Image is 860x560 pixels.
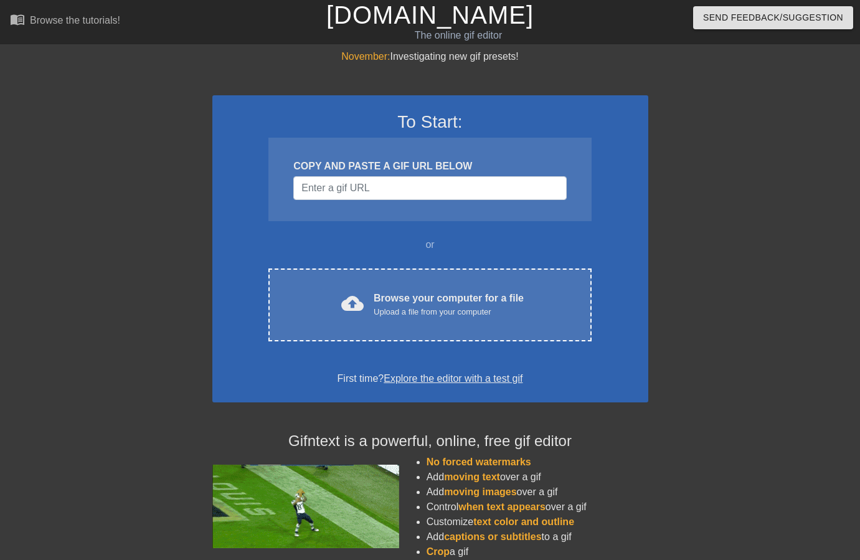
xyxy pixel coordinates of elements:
span: menu_book [10,12,25,27]
span: cloud_upload [341,292,364,315]
div: First time? [229,371,632,386]
button: Send Feedback/Suggestion [693,6,853,29]
span: November: [341,51,390,62]
div: Browse the tutorials! [30,15,120,26]
span: text color and outline [473,516,574,527]
div: or [245,237,616,252]
div: COPY AND PASTE A GIF URL BELOW [293,159,566,174]
li: Add over a gif [427,485,648,500]
span: captions or subtitles [444,531,541,542]
h4: Gifntext is a powerful, online, free gif editor [212,432,648,450]
h3: To Start: [229,112,632,133]
img: football_small.gif [212,465,399,548]
a: [DOMAIN_NAME] [326,1,534,29]
span: Send Feedback/Suggestion [703,10,843,26]
span: Crop [427,546,450,557]
li: Control over a gif [427,500,648,515]
div: Upload a file from your computer [374,306,524,318]
span: when text appears [458,501,546,512]
div: Investigating new gif presets! [212,49,648,64]
div: The online gif editor [293,28,623,43]
a: Browse the tutorials! [10,12,120,31]
li: Add to a gif [427,529,648,544]
span: moving images [444,486,516,497]
li: Add over a gif [427,470,648,485]
li: a gif [427,544,648,559]
a: Explore the editor with a test gif [384,373,522,384]
input: Username [293,176,566,200]
span: No forced watermarks [427,457,531,467]
span: moving text [444,472,500,482]
li: Customize [427,515,648,529]
div: Browse your computer for a file [374,291,524,318]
